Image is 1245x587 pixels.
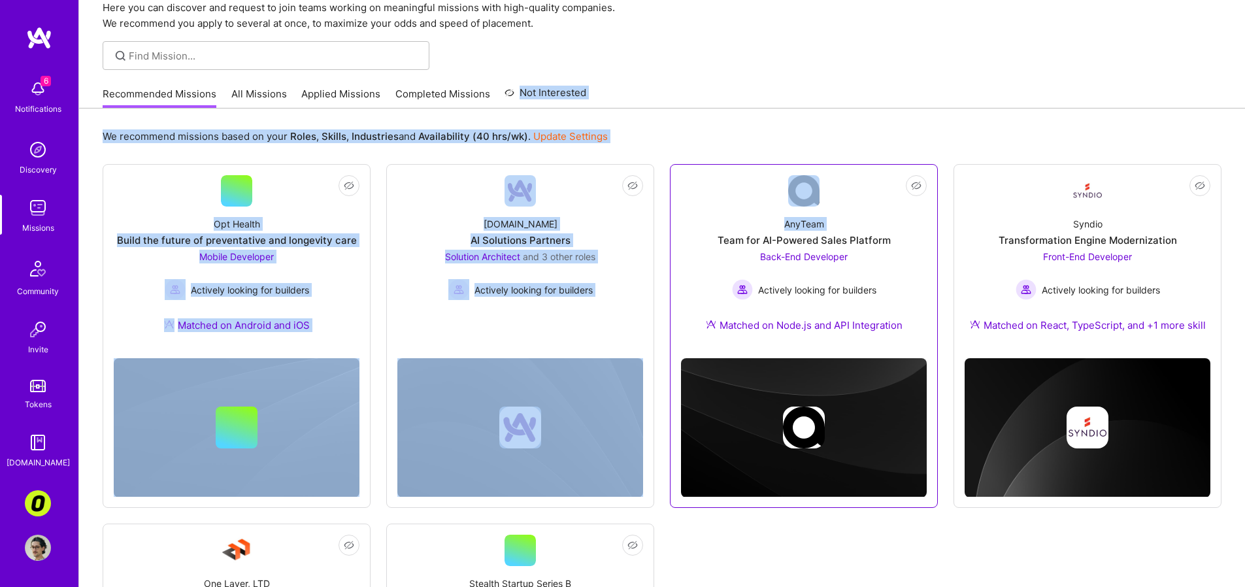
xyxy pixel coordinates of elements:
i: icon EyeClosed [627,540,638,550]
img: cover [114,358,359,497]
img: Company logo [1067,407,1108,448]
a: Recommended Missions [103,87,216,109]
div: Matched on React, TypeScript, and +1 more skill [970,318,1206,332]
div: Syndio [1073,217,1103,231]
img: tokens [30,380,46,392]
img: Company logo [783,407,825,448]
a: Company LogoAnyTeamTeam for AI-Powered Sales PlatformBack-End Developer Actively looking for buil... [681,175,927,348]
img: discovery [25,137,51,163]
div: Matched on Node.js and API Integration [706,318,903,332]
img: Company Logo [221,535,252,566]
i: icon EyeClosed [911,180,921,191]
div: Notifications [15,102,61,116]
img: Actively looking for builders [1016,279,1037,300]
img: Ateam Purple Icon [706,319,716,329]
div: Transformation Engine Modernization [999,233,1177,247]
span: Mobile Developer [199,251,274,262]
i: icon EyeClosed [627,180,638,191]
div: Tokens [25,397,52,411]
img: cover [965,358,1210,497]
img: Company logo [499,407,541,448]
b: Roles [290,130,316,143]
i: icon EyeClosed [1195,180,1205,191]
img: Actively looking for builders [448,279,469,300]
span: Back-End Developer [760,251,848,262]
span: Actively looking for builders [758,283,876,297]
span: Actively looking for builders [1042,283,1160,297]
b: Skills [322,130,346,143]
img: Actively looking for builders [165,279,186,300]
span: Solution Architect [445,251,520,262]
a: All Missions [231,87,287,109]
div: Invite [28,343,48,356]
i: icon SearchGrey [113,48,128,63]
span: and 3 other roles [523,251,595,262]
div: Matched on Android and iOS [164,318,310,332]
img: Company Logo [505,175,536,207]
div: Opt Health [214,217,260,231]
span: Front-End Developer [1043,251,1132,262]
img: Ateam Purple Icon [970,319,980,329]
span: Actively looking for builders [474,283,593,297]
div: AI Solutions Partners [471,233,571,247]
img: Actively looking for builders [732,279,753,300]
img: Corner3: Building an AI User Researcher [25,490,51,516]
div: Build the future of preventative and longevity care [117,233,357,247]
b: Availability (40 hrs/wk) [418,130,528,143]
a: Corner3: Building an AI User Researcher [22,490,54,516]
img: guide book [25,429,51,456]
i: icon EyeClosed [344,540,354,550]
img: teamwork [25,195,51,221]
a: Opt HealthBuild the future of preventative and longevity careMobile Developer Actively looking fo... [114,175,359,348]
div: AnyTeam [784,217,824,231]
img: Company Logo [788,175,820,207]
a: Company LogoSyndioTransformation Engine ModernizationFront-End Developer Actively looking for bui... [965,175,1210,348]
b: Industries [352,130,399,143]
img: cover [681,358,927,497]
a: Not Interested [505,85,586,109]
img: Invite [25,316,51,343]
div: Community [17,284,59,298]
a: Company Logo[DOMAIN_NAME]AI Solutions PartnersSolution Architect and 3 other rolesActively lookin... [397,175,643,331]
span: 6 [41,76,51,86]
input: Find Mission... [129,49,420,63]
a: Update Settings [533,130,608,143]
img: Community [22,253,54,284]
p: We recommend missions based on your , , and . [103,129,608,143]
a: User Avatar [22,535,54,561]
div: Missions [22,221,54,235]
div: Team for AI-Powered Sales Platform [718,233,891,247]
img: Ateam Purple Icon [164,319,174,329]
span: Actively looking for builders [191,283,309,297]
img: User Avatar [25,535,51,561]
div: [DOMAIN_NAME] [484,217,557,231]
a: Applied Missions [301,87,380,109]
i: icon EyeClosed [344,180,354,191]
a: Completed Missions [395,87,490,109]
img: cover [397,358,643,497]
div: Discovery [20,163,57,176]
img: bell [25,76,51,102]
img: Company Logo [1072,175,1103,207]
div: [DOMAIN_NAME] [7,456,70,469]
img: logo [26,26,52,50]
